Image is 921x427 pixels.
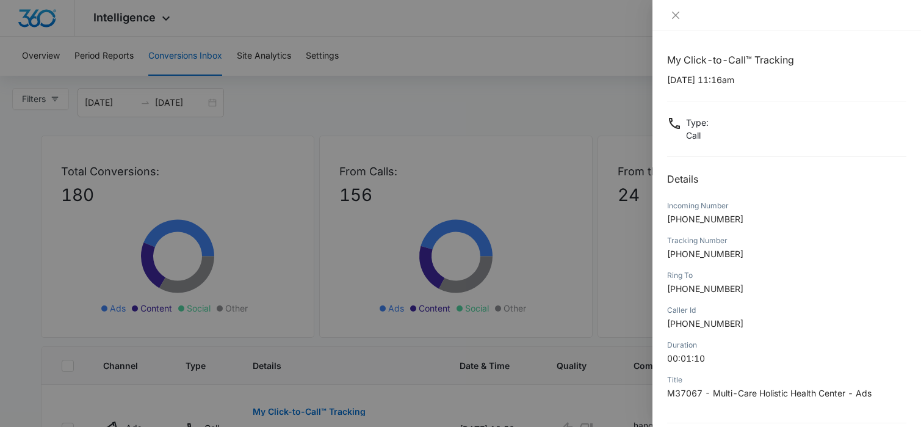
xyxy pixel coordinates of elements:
[667,353,705,363] span: 00:01:10
[667,10,684,21] button: Close
[667,318,743,329] span: [PHONE_NUMBER]
[667,270,906,281] div: Ring To
[671,10,681,20] span: close
[667,283,743,294] span: [PHONE_NUMBER]
[667,200,906,211] div: Incoming Number
[667,214,743,224] span: [PHONE_NUMBER]
[686,129,709,142] p: Call
[667,73,906,86] p: [DATE] 11:16am
[667,172,906,186] h2: Details
[667,374,906,385] div: Title
[667,305,906,316] div: Caller Id
[667,388,872,398] span: M37067 - Multi-Care Holistic Health Center - Ads
[667,53,906,67] h1: My Click-to-Call™ Tracking
[686,116,709,129] p: Type :
[667,235,906,246] div: Tracking Number
[667,340,906,351] div: Duration
[667,249,743,259] span: [PHONE_NUMBER]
